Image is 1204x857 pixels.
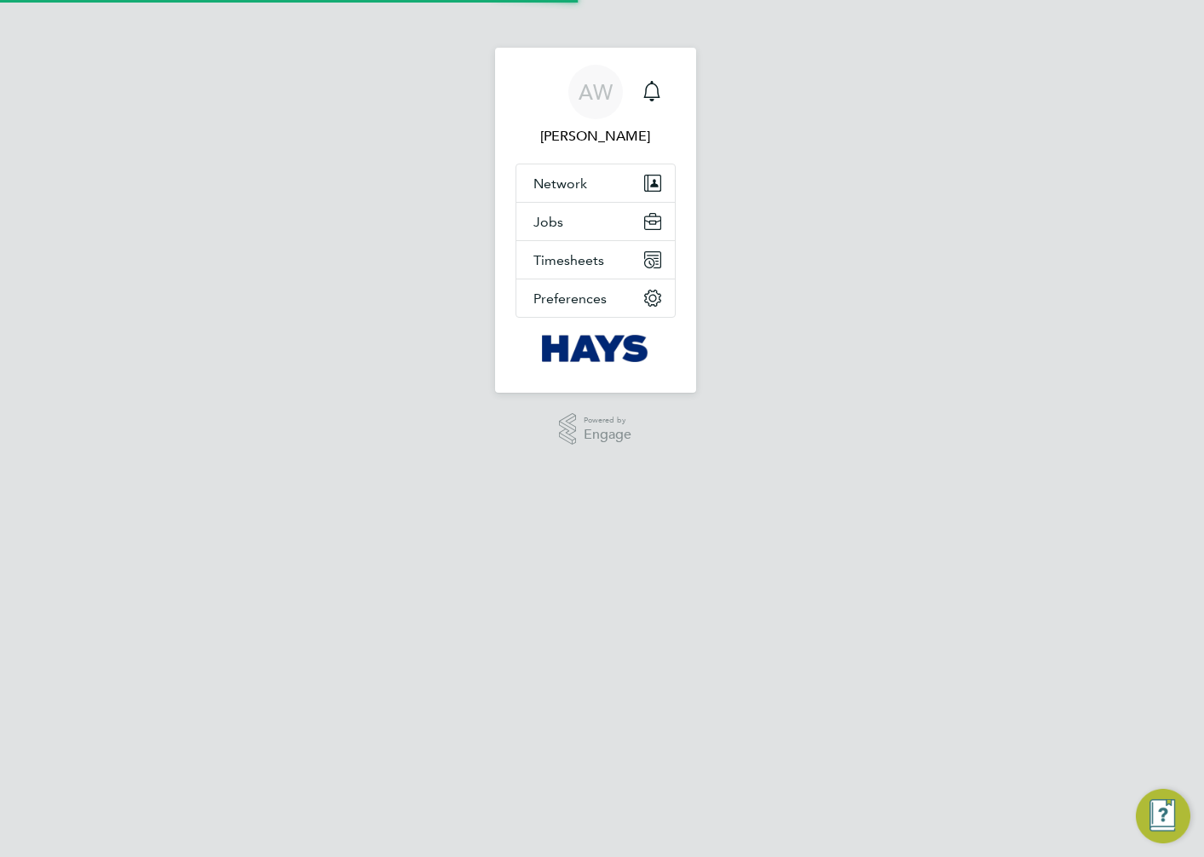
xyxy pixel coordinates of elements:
[516,126,676,147] span: Alan Watts
[542,335,648,362] img: hays-logo-retina.png
[533,290,607,307] span: Preferences
[579,81,613,103] span: AW
[533,214,563,230] span: Jobs
[584,428,631,442] span: Engage
[516,335,676,362] a: Go to home page
[533,175,587,192] span: Network
[559,413,631,446] a: Powered byEngage
[1136,789,1190,843] button: Engage Resource Center
[516,279,675,317] button: Preferences
[516,164,675,202] button: Network
[584,413,631,428] span: Powered by
[516,203,675,240] button: Jobs
[533,252,604,268] span: Timesheets
[495,48,696,393] nav: Main navigation
[516,65,676,147] a: AW[PERSON_NAME]
[516,241,675,279] button: Timesheets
